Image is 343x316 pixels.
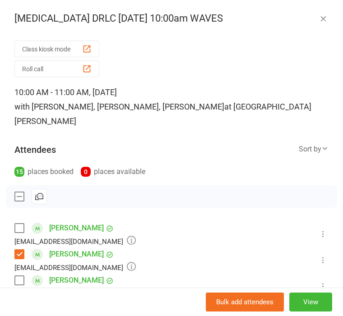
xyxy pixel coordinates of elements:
div: 10:00 AM - 11:00 AM, [DATE] [14,85,329,128]
div: Sort by [299,143,329,155]
button: Roll call [14,60,99,77]
span: with [PERSON_NAME], [PERSON_NAME], [PERSON_NAME] [14,102,224,111]
div: places booked [14,165,74,178]
a: [PERSON_NAME] [49,221,104,235]
div: [EMAIL_ADDRESS][DOMAIN_NAME] [14,235,136,247]
button: View [289,293,332,311]
button: Bulk add attendees [206,293,284,311]
a: [PERSON_NAME] [49,273,104,288]
div: places available [81,165,145,178]
div: 15 [14,167,24,177]
div: Attendees [14,143,56,156]
button: Class kiosk mode [14,41,99,57]
a: [PERSON_NAME] [49,247,104,261]
div: [EMAIL_ADDRESS][DOMAIN_NAME] [14,261,136,273]
div: 0 [81,167,91,177]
